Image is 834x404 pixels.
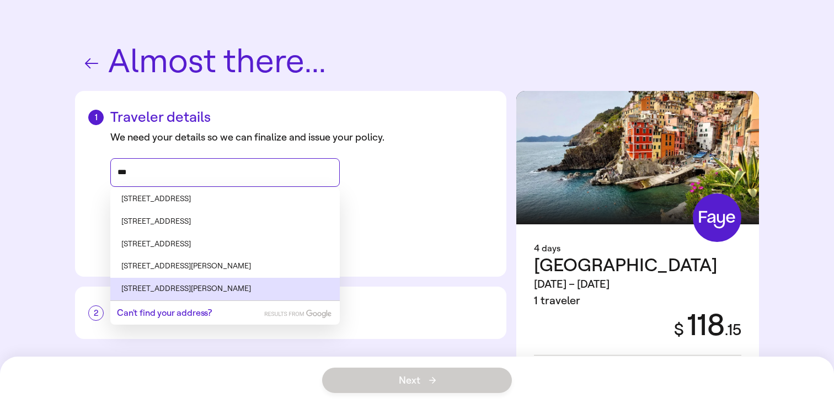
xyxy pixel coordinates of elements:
[88,109,493,126] h2: Traveler details
[534,276,718,293] div: [DATE] – [DATE]
[534,293,718,309] div: 1 traveler
[110,233,340,256] li: [STREET_ADDRESS]
[110,278,340,301] li: [STREET_ADDRESS][PERSON_NAME]
[110,188,340,211] li: [STREET_ADDRESS]
[110,211,340,233] li: [STREET_ADDRESS]
[399,375,436,385] span: Next
[661,309,741,342] div: 118
[110,130,493,145] div: We need your details so we can finalize and issue your policy.
[534,242,741,255] div: 4 days
[110,255,340,278] li: [STREET_ADDRESS][PERSON_NAME]
[725,321,741,339] span: . 15
[75,44,759,80] h1: Almost there...
[117,308,212,318] button: Can't find your address?
[117,164,333,181] input: Street address, city, state
[534,254,718,276] span: [GEOGRAPHIC_DATA]
[88,304,493,321] h2: Payment details
[674,320,684,340] span: $
[322,368,512,393] button: Next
